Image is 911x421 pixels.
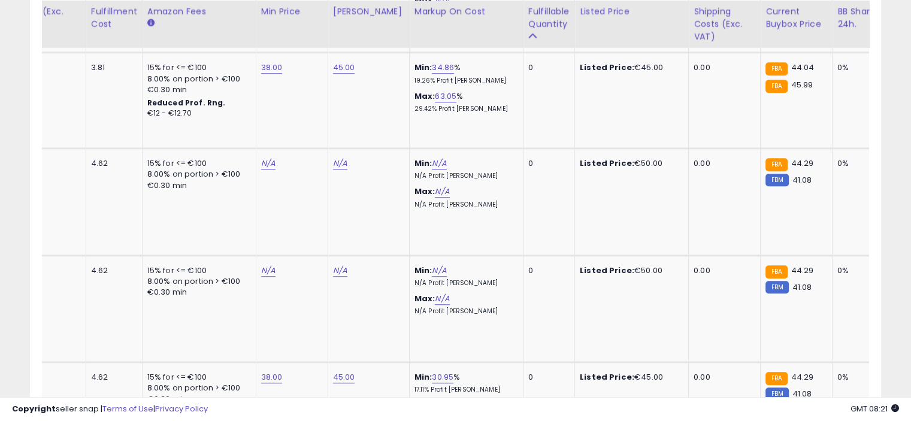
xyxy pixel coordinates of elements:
[792,281,812,293] span: 41.08
[414,371,432,383] b: Min:
[837,265,877,276] div: 0%
[12,403,56,414] strong: Copyright
[580,265,679,276] div: €50.00
[12,404,208,415] div: seller snap | |
[333,158,347,169] a: N/A
[414,372,514,394] div: %
[765,372,788,385] small: FBA
[147,158,247,169] div: 15% for <= €100
[791,371,813,383] span: 44.29
[432,158,446,169] a: N/A
[333,62,355,74] a: 45.00
[414,265,432,276] b: Min:
[837,158,877,169] div: 0%
[837,62,877,73] div: 0%
[765,80,788,93] small: FBA
[791,79,813,90] span: 45.99
[147,108,247,119] div: €12 - €12.70
[147,383,247,393] div: 8.00% on portion > €100
[91,265,133,276] div: 4.62
[765,281,789,293] small: FBM
[19,5,81,31] div: Cost (Exc. VAT)
[261,265,276,277] a: N/A
[414,172,514,180] p: N/A Profit [PERSON_NAME]
[580,372,679,383] div: €45.00
[580,265,634,276] b: Listed Price:
[528,372,565,383] div: 0
[580,158,634,169] b: Listed Price:
[261,371,283,383] a: 38.00
[837,372,877,383] div: 0%
[414,293,435,304] b: Max:
[147,372,247,383] div: 15% for <= €100
[91,62,133,73] div: 3.81
[528,265,565,276] div: 0
[147,84,247,95] div: €0.30 min
[147,62,247,73] div: 15% for <= €100
[414,62,514,84] div: %
[432,265,446,277] a: N/A
[528,5,570,31] div: Fulfillable Quantity
[432,62,454,74] a: 34.86
[409,1,523,48] th: The percentage added to the cost of goods (COGS) that forms the calculator for Min & Max prices.
[580,62,679,73] div: €45.00
[333,371,355,383] a: 45.00
[147,180,247,191] div: €0.30 min
[414,158,432,169] b: Min:
[580,62,634,73] b: Listed Price:
[837,5,881,31] div: BB Share 24h.
[414,386,514,394] p: 17.11% Profit [PERSON_NAME]
[333,265,347,277] a: N/A
[694,62,751,73] div: 0.00
[147,18,155,29] small: Amazon Fees.
[528,62,565,73] div: 0
[147,5,251,18] div: Amazon Fees
[414,62,432,73] b: Min:
[435,293,449,305] a: N/A
[765,62,788,75] small: FBA
[694,158,751,169] div: 0.00
[580,158,679,169] div: €50.00
[414,186,435,197] b: Max:
[155,403,208,414] a: Privacy Policy
[791,62,814,73] span: 44.04
[694,5,755,43] div: Shipping Costs (Exc. VAT)
[91,158,133,169] div: 4.62
[765,158,788,171] small: FBA
[414,77,514,85] p: 19.26% Profit [PERSON_NAME]
[792,174,812,186] span: 41.08
[102,403,153,414] a: Terms of Use
[333,5,404,18] div: [PERSON_NAME]
[91,372,133,383] div: 4.62
[414,279,514,287] p: N/A Profit [PERSON_NAME]
[765,265,788,278] small: FBA
[435,90,456,102] a: 63.05
[851,403,899,414] span: 2025-09-11 08:21 GMT
[147,287,247,298] div: €0.30 min
[765,174,789,186] small: FBM
[261,5,323,18] div: Min Price
[580,371,634,383] b: Listed Price:
[528,158,565,169] div: 0
[147,276,247,287] div: 8.00% on portion > €100
[580,5,683,18] div: Listed Price
[791,158,813,169] span: 44.29
[147,74,247,84] div: 8.00% on portion > €100
[694,372,751,383] div: 0.00
[435,186,449,198] a: N/A
[414,307,514,316] p: N/A Profit [PERSON_NAME]
[91,5,137,31] div: Fulfillment Cost
[694,265,751,276] div: 0.00
[147,98,226,108] b: Reduced Prof. Rng.
[765,5,827,31] div: Current Buybox Price
[147,169,247,180] div: 8.00% on portion > €100
[414,90,435,102] b: Max:
[414,105,514,113] p: 29.42% Profit [PERSON_NAME]
[261,158,276,169] a: N/A
[414,91,514,113] div: %
[414,201,514,209] p: N/A Profit [PERSON_NAME]
[791,265,813,276] span: 44.29
[432,371,453,383] a: 30.95
[414,5,518,18] div: Markup on Cost
[261,62,283,74] a: 38.00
